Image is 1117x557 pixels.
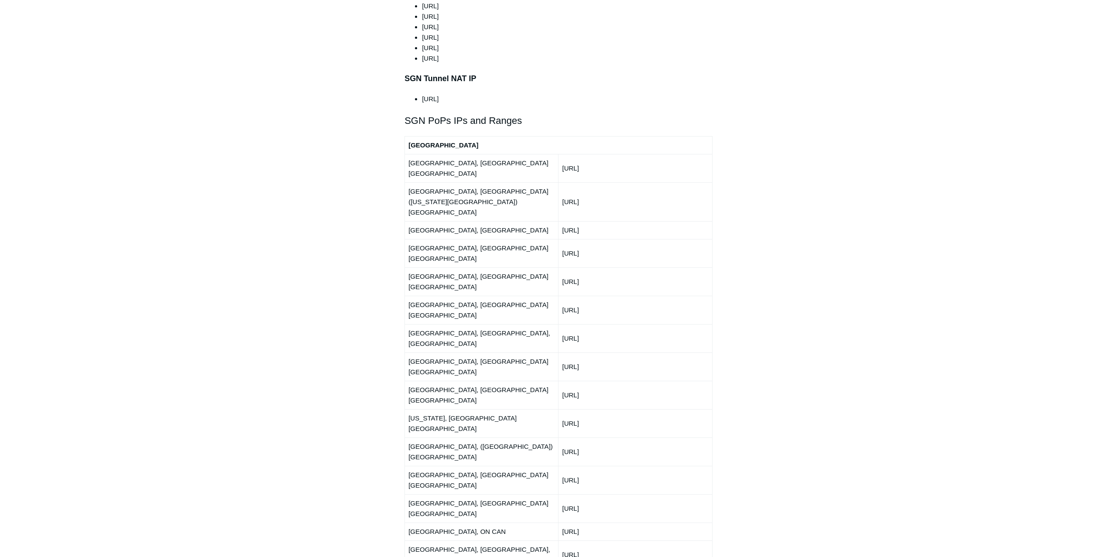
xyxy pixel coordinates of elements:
[422,13,439,20] span: [URL]
[404,72,713,85] h3: SGN Tunnel NAT IP
[558,267,712,296] td: [URL]
[422,53,713,64] li: [URL]
[558,437,712,466] td: [URL]
[408,141,478,149] strong: [GEOGRAPHIC_DATA]
[405,324,558,352] td: [GEOGRAPHIC_DATA], [GEOGRAPHIC_DATA], [GEOGRAPHIC_DATA]
[558,409,712,437] td: [URL]
[558,523,712,540] td: [URL]
[405,437,558,466] td: [GEOGRAPHIC_DATA], ([GEOGRAPHIC_DATA]) [GEOGRAPHIC_DATA]
[558,466,712,494] td: [URL]
[558,239,712,267] td: [URL]
[405,409,558,437] td: [US_STATE], [GEOGRAPHIC_DATA] [GEOGRAPHIC_DATA]
[558,381,712,409] td: [URL]
[558,221,712,239] td: [URL]
[404,113,713,128] h2: SGN PoPs IPs and Ranges
[422,2,439,10] span: [URL]
[558,296,712,324] td: [URL]
[405,523,558,540] td: [GEOGRAPHIC_DATA], ON CAN
[405,466,558,494] td: [GEOGRAPHIC_DATA], [GEOGRAPHIC_DATA] [GEOGRAPHIC_DATA]
[405,239,558,267] td: [GEOGRAPHIC_DATA], [GEOGRAPHIC_DATA] [GEOGRAPHIC_DATA]
[405,182,558,221] td: [GEOGRAPHIC_DATA], [GEOGRAPHIC_DATA] ([US_STATE][GEOGRAPHIC_DATA]) [GEOGRAPHIC_DATA]
[405,296,558,324] td: [GEOGRAPHIC_DATA], [GEOGRAPHIC_DATA] [GEOGRAPHIC_DATA]
[422,44,439,51] span: [URL]
[405,267,558,296] td: [GEOGRAPHIC_DATA], [GEOGRAPHIC_DATA] [GEOGRAPHIC_DATA]
[422,23,439,31] span: [URL]
[422,34,439,41] span: [URL]
[405,221,558,239] td: [GEOGRAPHIC_DATA], [GEOGRAPHIC_DATA]
[405,352,558,381] td: [GEOGRAPHIC_DATA], [GEOGRAPHIC_DATA] [GEOGRAPHIC_DATA]
[558,182,712,221] td: [URL]
[558,324,712,352] td: [URL]
[405,494,558,523] td: [GEOGRAPHIC_DATA], [GEOGRAPHIC_DATA] [GEOGRAPHIC_DATA]
[558,352,712,381] td: [URL]
[558,154,712,182] td: [URL]
[405,381,558,409] td: [GEOGRAPHIC_DATA], [GEOGRAPHIC_DATA] [GEOGRAPHIC_DATA]
[405,154,558,182] td: [GEOGRAPHIC_DATA], [GEOGRAPHIC_DATA] [GEOGRAPHIC_DATA]
[422,94,713,104] li: [URL]
[558,494,712,523] td: [URL]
